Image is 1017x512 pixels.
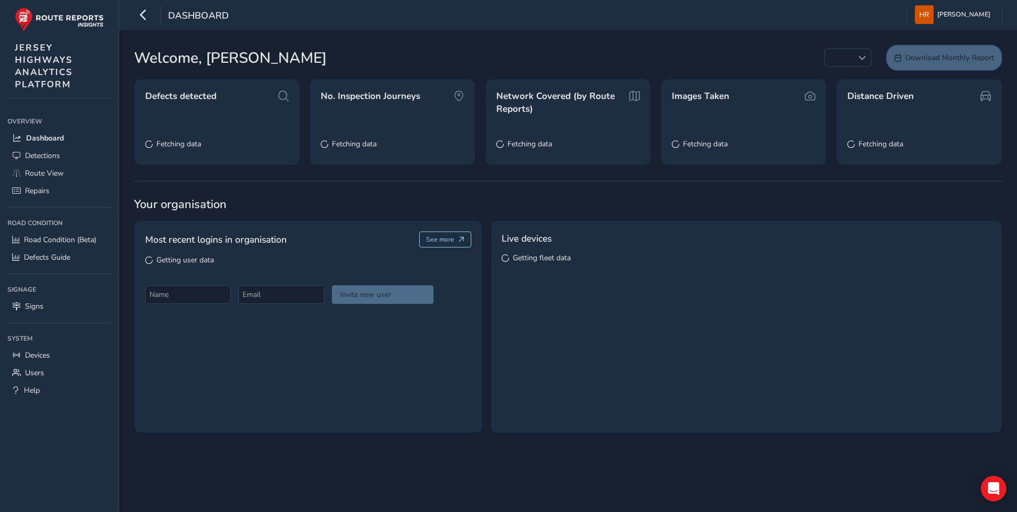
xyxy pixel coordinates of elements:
[7,364,111,382] a: Users
[426,235,454,244] span: See more
[7,249,111,266] a: Defects Guide
[15,7,104,31] img: rr logo
[496,90,626,115] span: Network Covered (by Route Reports)
[25,368,44,378] span: Users
[156,139,201,149] span: Fetching data
[156,255,214,265] span: Getting user data
[7,129,111,147] a: Dashboard
[145,90,216,103] span: Defects detected
[513,253,571,263] span: Getting fleet data
[7,164,111,182] a: Route View
[7,182,111,200] a: Repairs
[332,139,377,149] span: Fetching data
[134,196,1002,212] span: Your organisation
[419,232,472,247] button: See more
[134,47,327,69] span: Welcome, [PERSON_NAME]
[7,331,111,346] div: System
[847,90,914,103] span: Distance Driven
[981,476,1006,501] div: Open Intercom Messenger
[24,235,96,245] span: Road Condition (Beta)
[915,5,933,24] img: diamond-layout
[7,282,111,298] div: Signage
[25,350,50,360] span: Devices
[7,382,111,399] a: Help
[672,90,729,103] span: Images Taken
[24,252,70,262] span: Defects Guide
[7,215,111,231] div: Road Condition
[7,147,111,164] a: Detections
[24,385,40,395] span: Help
[7,231,111,249] a: Road Condition (Beta)
[238,285,324,304] input: Email
[25,151,60,161] span: Detections
[7,346,111,364] a: Devices
[683,139,728,149] span: Fetching data
[145,233,287,246] span: Most recent logins in organisation
[507,139,552,149] span: Fetching data
[168,9,229,24] span: Dashboard
[25,186,49,196] span: Repairs
[145,285,231,304] input: Name
[915,5,994,24] button: [PERSON_NAME]
[7,298,111,315] a: Signs
[25,301,44,311] span: Signs
[502,232,552,245] span: Live devices
[937,5,990,24] span: [PERSON_NAME]
[321,90,420,103] span: No. Inspection Journeys
[858,139,903,149] span: Fetching data
[26,133,64,143] span: Dashboard
[7,113,111,129] div: Overview
[15,42,73,90] span: JERSEY HIGHWAYS ANALYTICS PLATFORM
[25,168,64,178] span: Route View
